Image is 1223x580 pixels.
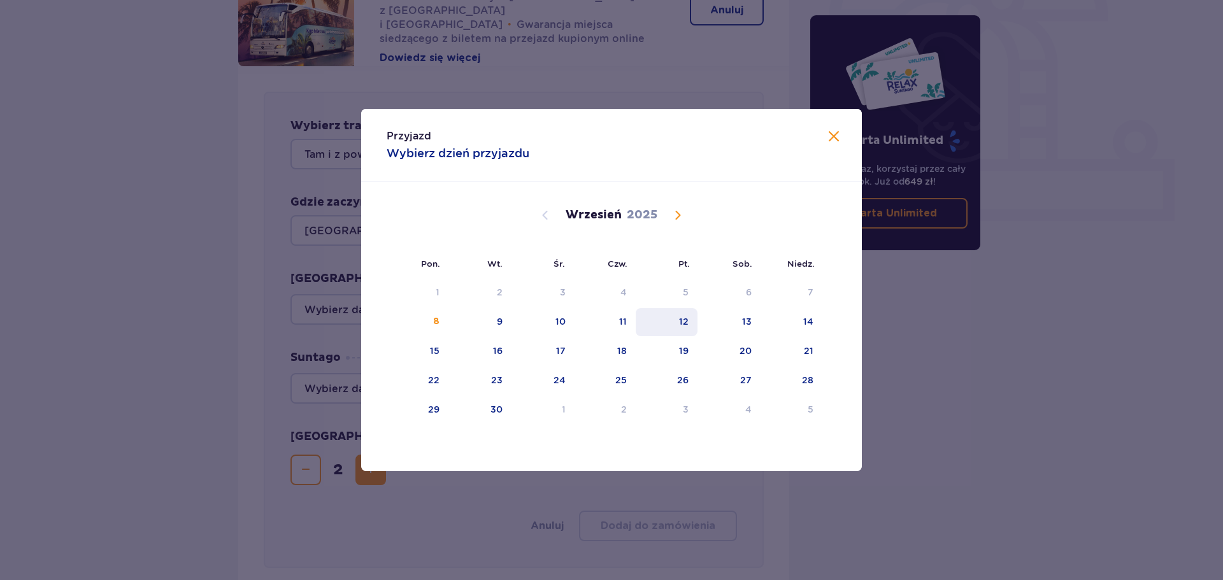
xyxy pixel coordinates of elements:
[677,374,689,386] div: 26
[803,315,813,328] div: 14
[636,308,697,336] td: piątek, 12 września 2025
[615,374,627,386] div: 25
[428,374,440,386] div: 22
[636,367,697,395] td: piątek, 26 września 2025
[430,344,440,357] div: 15
[428,403,440,416] div: 29
[620,286,627,299] div: 4
[761,279,822,307] td: Not available. niedziela, 7 września 2025
[636,279,697,307] td: Not available. piątek, 5 września 2025
[487,258,503,269] small: Wt.
[636,337,697,365] td: piątek, 19 września 2025
[697,367,761,395] td: sobota, 27 września 2025
[619,315,627,328] div: 11
[554,374,566,386] div: 24
[491,374,503,386] div: 23
[761,308,822,336] td: niedziela, 14 września 2025
[636,396,697,424] td: piątek, 3 października 2025
[697,337,761,365] td: sobota, 20 września 2025
[387,279,448,307] td: Not available. poniedziałek, 1 września 2025
[575,337,636,365] td: czwartek, 18 września 2025
[621,403,627,416] div: 2
[608,258,627,269] small: Czw.
[746,286,752,299] div: 6
[387,337,448,365] td: poniedziałek, 15 września 2025
[740,374,752,386] div: 27
[679,344,689,357] div: 19
[387,367,448,395] td: poniedziałek, 22 września 2025
[562,403,566,416] div: 1
[387,396,448,424] td: poniedziałek, 29 września 2025
[802,374,813,386] div: 28
[387,129,431,143] p: Przyjazd
[575,367,636,395] td: czwartek, 25 września 2025
[742,315,752,328] div: 13
[448,367,511,395] td: wtorek, 23 września 2025
[361,182,862,446] div: Calendar
[804,344,813,357] div: 21
[697,308,761,336] td: sobota, 13 września 2025
[497,315,503,328] div: 9
[627,208,657,223] p: 2025
[497,286,503,299] div: 2
[808,403,813,416] div: 5
[511,308,575,336] td: środa, 10 września 2025
[761,367,822,395] td: niedziela, 28 września 2025
[387,308,448,336] td: poniedziałek, 8 września 2025
[678,258,690,269] small: Pt.
[511,337,575,365] td: środa, 17 września 2025
[575,396,636,424] td: czwartek, 2 października 2025
[683,403,689,416] div: 3
[511,279,575,307] td: Not available. środa, 3 września 2025
[493,344,503,357] div: 16
[740,344,752,357] div: 20
[617,344,627,357] div: 18
[433,315,440,328] div: 8
[436,286,440,299] div: 1
[556,344,566,357] div: 17
[421,258,440,269] small: Pon.
[733,258,752,269] small: Sob.
[490,403,503,416] div: 30
[761,396,822,424] td: niedziela, 5 października 2025
[560,286,566,299] div: 3
[745,403,752,416] div: 4
[511,396,575,424] td: środa, 1 października 2025
[448,279,511,307] td: Not available. wtorek, 2 września 2025
[575,308,636,336] td: czwartek, 11 września 2025
[575,279,636,307] td: Not available. czwartek, 4 września 2025
[554,258,565,269] small: Śr.
[566,208,622,223] p: Wrzesień
[808,286,813,299] div: 7
[679,315,689,328] div: 12
[787,258,815,269] small: Niedz.
[697,396,761,424] td: sobota, 4 października 2025
[683,286,689,299] div: 5
[387,146,529,161] p: Wybierz dzień przyjazdu
[761,337,822,365] td: niedziela, 21 września 2025
[555,315,566,328] div: 10
[697,279,761,307] td: Not available. sobota, 6 września 2025
[448,308,511,336] td: wtorek, 9 września 2025
[448,337,511,365] td: wtorek, 16 września 2025
[511,367,575,395] td: środa, 24 września 2025
[448,396,511,424] td: wtorek, 30 września 2025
